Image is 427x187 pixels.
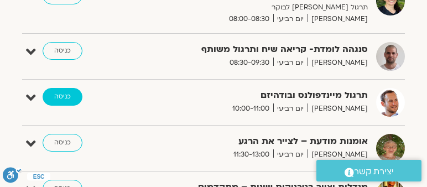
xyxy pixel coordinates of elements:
span: יום רביעי [273,57,308,69]
p: תרגול [PERSON_NAME] לבוקר [173,2,368,13]
a: יצירת קשר [316,160,421,181]
span: [PERSON_NAME] [308,13,368,25]
span: 08:30-09:30 [226,57,273,69]
span: יום רביעי [273,149,308,160]
span: 10:00-11:00 [228,103,273,115]
span: יום רביעי [273,103,308,115]
a: כניסה [43,42,82,60]
strong: אומנות מודעת – לצייר את הרגע [173,134,368,149]
a: כניסה [43,88,82,106]
span: 08:00-08:30 [225,13,273,25]
a: כניסה [43,134,82,152]
strong: תרגול מיינדפולנס ובודהיזם [173,88,368,103]
span: [PERSON_NAME] [308,57,368,69]
span: [PERSON_NAME] [308,103,368,115]
span: [PERSON_NAME] [308,149,368,160]
span: יום רביעי [273,13,308,25]
span: 11:30-13:00 [230,149,273,160]
span: יצירת קשר [354,164,394,179]
strong: סנגהה לומדת- קריאה שיח ותרגול משותף [173,42,368,57]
